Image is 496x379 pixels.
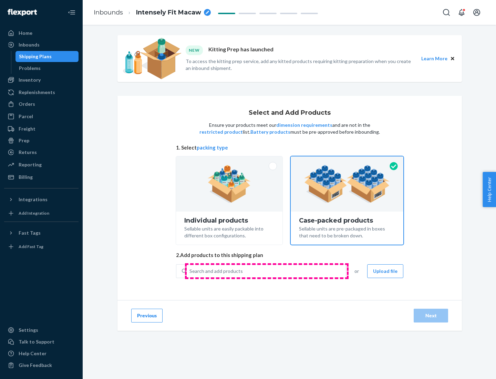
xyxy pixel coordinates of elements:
[4,348,79,359] a: Help Center
[136,8,201,17] span: Intensely Fit Macaw
[197,144,228,151] button: packing type
[483,172,496,207] button: Help Center
[4,39,79,50] a: Inbounds
[4,99,79,110] a: Orders
[15,63,79,74] a: Problems
[19,89,55,96] div: Replenishments
[4,74,79,85] a: Inventory
[19,76,41,83] div: Inventory
[19,137,29,144] div: Prep
[19,338,54,345] div: Talk to Support
[4,159,79,170] a: Reporting
[4,135,79,146] a: Prep
[4,123,79,134] a: Freight
[4,241,79,252] a: Add Fast Tag
[4,87,79,98] a: Replenishments
[367,264,403,278] button: Upload file
[88,2,216,23] ol: breadcrumbs
[4,172,79,183] a: Billing
[19,53,52,60] div: Shipping Plans
[19,210,49,216] div: Add Integration
[19,350,46,357] div: Help Center
[199,122,381,135] p: Ensure your products meet our and are not in the list. must be pre-approved before inbounding.
[440,6,453,19] button: Open Search Box
[455,6,468,19] button: Open notifications
[4,111,79,122] a: Parcel
[19,125,35,132] div: Freight
[19,41,40,48] div: Inbounds
[19,161,42,168] div: Reporting
[208,45,273,55] p: Kitting Prep has launched
[184,224,274,239] div: Sellable units are easily packable into different box configurations.
[19,149,37,156] div: Returns
[276,122,332,129] button: dimension requirements
[4,147,79,158] a: Returns
[176,144,403,151] span: 1. Select
[176,252,403,259] span: 2. Add products to this shipping plan
[186,45,203,55] div: NEW
[199,129,243,135] button: restricted product
[19,196,48,203] div: Integrations
[19,174,33,181] div: Billing
[4,227,79,238] button: Fast Tags
[15,51,79,62] a: Shipping Plans
[304,165,390,203] img: case-pack.59cecea509d18c883b923b81aeac6d0b.png
[19,229,41,236] div: Fast Tags
[470,6,484,19] button: Open account menu
[65,6,79,19] button: Close Navigation
[4,336,79,347] a: Talk to Support
[4,28,79,39] a: Home
[94,9,123,16] a: Inbounds
[4,194,79,205] button: Integrations
[299,224,395,239] div: Sellable units are pre-packaged in boxes that need to be broken down.
[4,360,79,371] button: Give Feedback
[19,362,52,369] div: Give Feedback
[414,309,448,322] button: Next
[354,268,359,275] span: or
[19,65,41,72] div: Problems
[19,30,32,37] div: Home
[421,55,447,62] button: Learn More
[249,110,331,116] h1: Select and Add Products
[19,327,38,334] div: Settings
[4,208,79,219] a: Add Integration
[8,9,37,16] img: Flexport logo
[208,165,251,203] img: individual-pack.facf35554cb0f1810c75b2bd6df2d64e.png
[449,55,456,62] button: Close
[186,58,415,72] p: To access the kitting prep service, add any kitted products requiring kitting preparation when yo...
[19,113,33,120] div: Parcel
[299,217,395,224] div: Case-packed products
[131,309,163,322] button: Previous
[184,217,274,224] div: Individual products
[420,312,442,319] div: Next
[4,325,79,336] a: Settings
[250,129,290,135] button: Battery products
[19,101,35,107] div: Orders
[189,268,243,275] div: Search and add products
[19,244,43,249] div: Add Fast Tag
